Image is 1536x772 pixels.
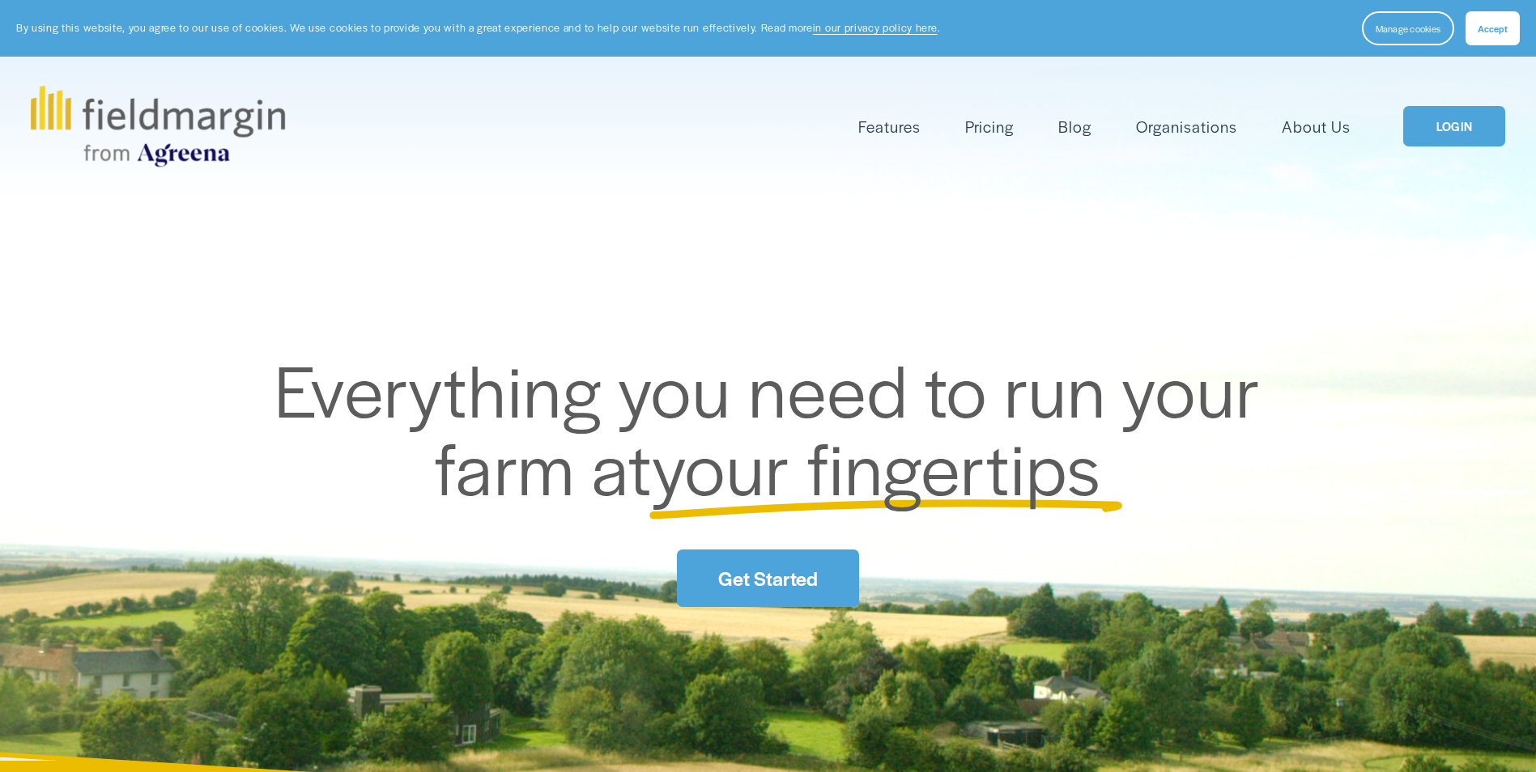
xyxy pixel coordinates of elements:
[1282,113,1351,140] a: About Us
[858,113,921,140] a: folder dropdown
[1362,11,1454,45] button: Manage cookies
[652,415,1101,516] span: your fingertips
[965,113,1014,140] a: Pricing
[1478,22,1508,35] span: Accept
[1376,22,1440,35] span: Manage cookies
[1403,106,1505,147] a: LOGIN
[1466,11,1520,45] button: Accept
[677,549,858,607] a: Get Started
[274,337,1278,516] span: Everything you need to run your farm at
[858,115,921,138] span: Features
[1136,113,1237,140] a: Organisations
[16,20,940,36] p: By using this website, you agree to our use of cookies. We use cookies to provide you with a grea...
[813,20,938,35] a: in our privacy policy here
[1058,113,1091,140] a: Blog
[31,86,285,167] img: fieldmargin.com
